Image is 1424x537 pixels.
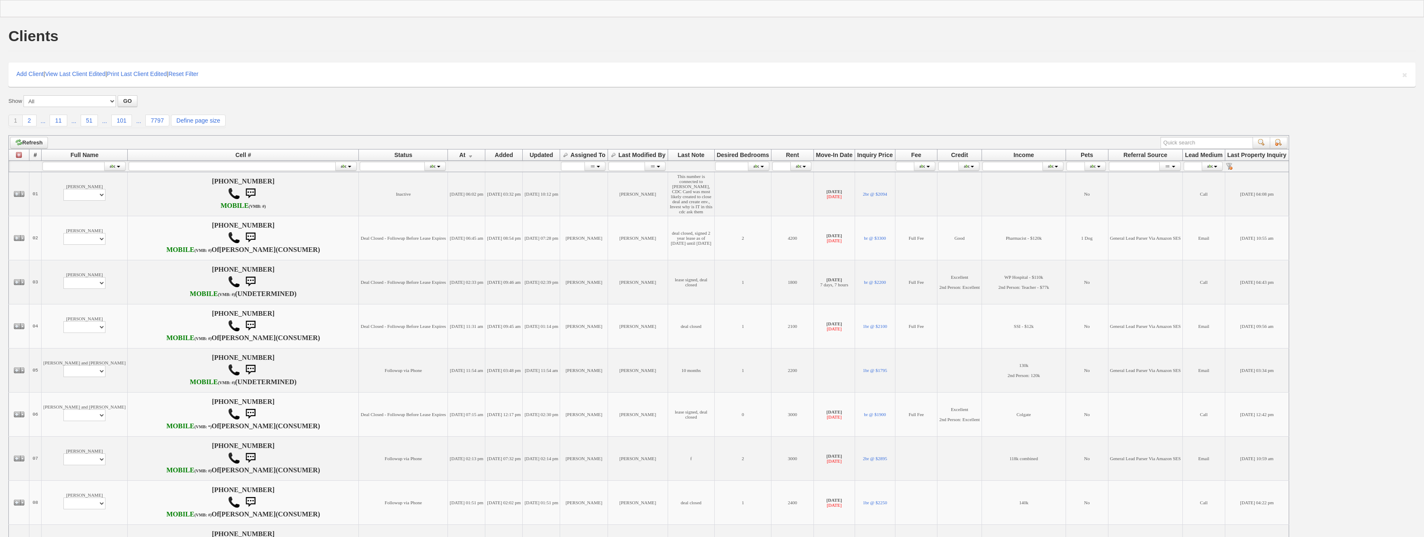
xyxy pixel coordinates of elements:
[485,437,523,481] td: [DATE] 07:32 pm
[608,304,668,348] td: [PERSON_NAME]
[857,152,893,158] span: Inquiry Price
[937,216,982,260] td: Good
[242,494,259,511] img: sms.png
[448,304,485,348] td: [DATE] 11:31 am
[1225,348,1289,393] td: [DATE] 03:34 pm
[242,229,259,246] img: sms.png
[219,466,276,474] b: [PERSON_NAME]
[863,191,887,196] a: 2br @ $2094
[235,152,251,158] span: Cell #
[485,481,523,525] td: [DATE] 02:02 pm
[1226,163,1232,170] a: Reset filter row
[714,348,771,393] td: 1
[29,260,42,304] td: 03
[219,246,276,254] b: [PERSON_NAME]
[132,115,145,126] a: ...
[359,348,448,393] td: Followup via Phone
[816,152,853,158] span: Move-In Date
[1108,437,1183,481] td: General Lead Parser Via Amazon SES
[190,290,235,298] b: AT&T Wireless
[359,393,448,437] td: Deal Closed - Followup Before Lease Expires
[608,216,668,260] td: [PERSON_NAME]
[448,216,485,260] td: [DATE] 06:45 am
[8,97,22,105] label: Show
[23,115,37,126] a: 2
[826,498,842,503] b: [DATE]
[826,409,842,414] b: [DATE]
[523,348,560,393] td: [DATE] 11:54 am
[714,260,771,304] td: 1
[359,481,448,525] td: Followup via Phone
[1225,481,1289,525] td: [DATE] 04:22 pm
[608,348,668,393] td: [PERSON_NAME]
[221,202,249,210] font: MOBILE
[895,393,937,437] td: Full Fee
[1124,152,1167,158] span: Referral Source
[45,71,105,77] a: View Last Client Edited
[218,380,235,385] font: (VMB: #)
[864,236,886,241] a: br @ $3300
[129,398,357,431] h4: [PHONE_NUMBER] Of (CONSUMER)
[668,260,714,304] td: lease signed, deal closed
[195,248,212,253] font: (VMB: #)
[771,348,814,393] td: 2200
[166,422,212,430] b: Verizon Wireless
[221,202,266,210] b: AT&T Wireless
[195,513,212,517] font: (VMB: #)
[242,450,259,466] img: sms.png
[560,481,608,525] td: [PERSON_NAME]
[129,266,357,299] h4: [PHONE_NUMBER] (UNDETERMINED)
[864,412,886,417] a: br @ $1900
[1225,260,1289,304] td: [DATE] 04:43 pm
[1183,348,1225,393] td: Email
[827,458,842,464] font: [DATE]
[678,152,705,158] span: Last Note
[168,71,199,77] a: Reset Filter
[1183,481,1225,525] td: Call
[42,437,128,481] td: [PERSON_NAME]
[359,172,448,216] td: Inactive
[190,378,235,386] b: T-Mobile USA, Inc.
[668,437,714,481] td: f
[608,437,668,481] td: [PERSON_NAME]
[523,393,560,437] td: [DATE] 02:30 pm
[448,481,485,525] td: [DATE] 01:51 pm
[166,334,212,342] b: T-Mobile USA, Inc.
[668,393,714,437] td: lease signed, deal closed
[982,393,1066,437] td: Colgate
[1066,348,1108,393] td: No
[228,364,240,376] img: call.png
[982,481,1066,525] td: 140k
[485,172,523,216] td: [DATE] 03:32 pm
[619,152,666,158] span: Last Modified By
[864,280,886,285] a: br @ $2200
[714,481,771,525] td: 1
[107,71,167,77] a: Print Last Client Edited
[129,354,357,387] h4: [PHONE_NUMBER] (UNDETERMINED)
[668,216,714,260] td: deal closed, signed 2 year lease as of [DATE] until [DATE]
[714,393,771,437] td: 0
[459,152,466,158] span: At
[166,246,195,254] font: MOBILE
[42,260,128,304] td: [PERSON_NAME]
[219,334,276,342] b: [PERSON_NAME]
[826,453,842,458] b: [DATE]
[42,304,128,348] td: [PERSON_NAME]
[485,348,523,393] td: [DATE] 03:48 pm
[67,115,81,126] a: ...
[771,481,814,525] td: 2400
[1227,152,1287,158] span: Last Property Inquiry
[448,172,485,216] td: [DATE] 06:02 pm
[195,469,212,473] font: (VMB: #)
[29,172,42,216] td: 01
[1066,216,1108,260] td: 1 Dog
[827,238,842,243] font: [DATE]
[8,29,58,44] h1: Clients
[166,466,195,474] font: MOBILE
[1225,393,1289,437] td: [DATE] 12:42 pm
[166,246,212,254] b: T-Mobile USA, Inc.
[228,275,240,288] img: call.png
[523,437,560,481] td: [DATE] 02:14 pm
[29,216,42,260] td: 02
[50,115,67,126] a: 11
